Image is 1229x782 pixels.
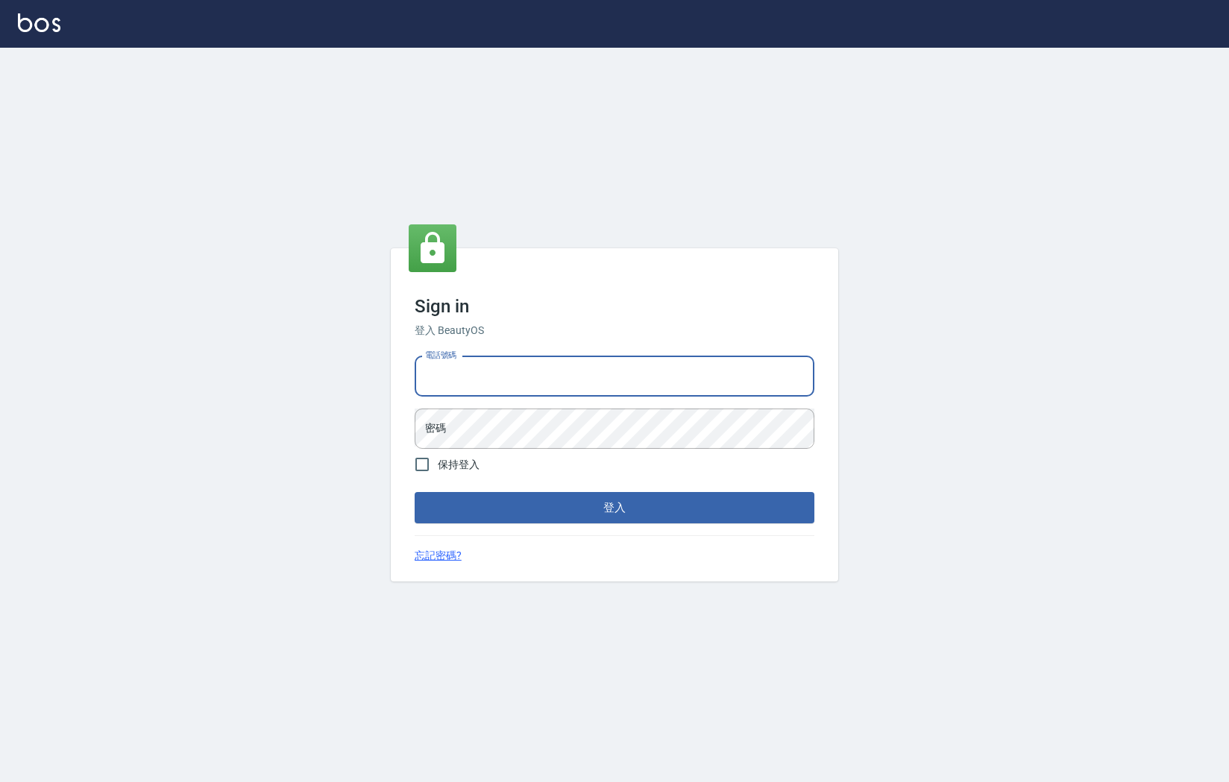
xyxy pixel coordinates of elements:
[438,457,480,473] span: 保持登入
[415,323,814,338] h6: 登入 BeautyOS
[415,492,814,523] button: 登入
[18,13,60,32] img: Logo
[415,548,462,564] a: 忘記密碼?
[425,350,456,361] label: 電話號碼
[415,296,814,317] h3: Sign in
